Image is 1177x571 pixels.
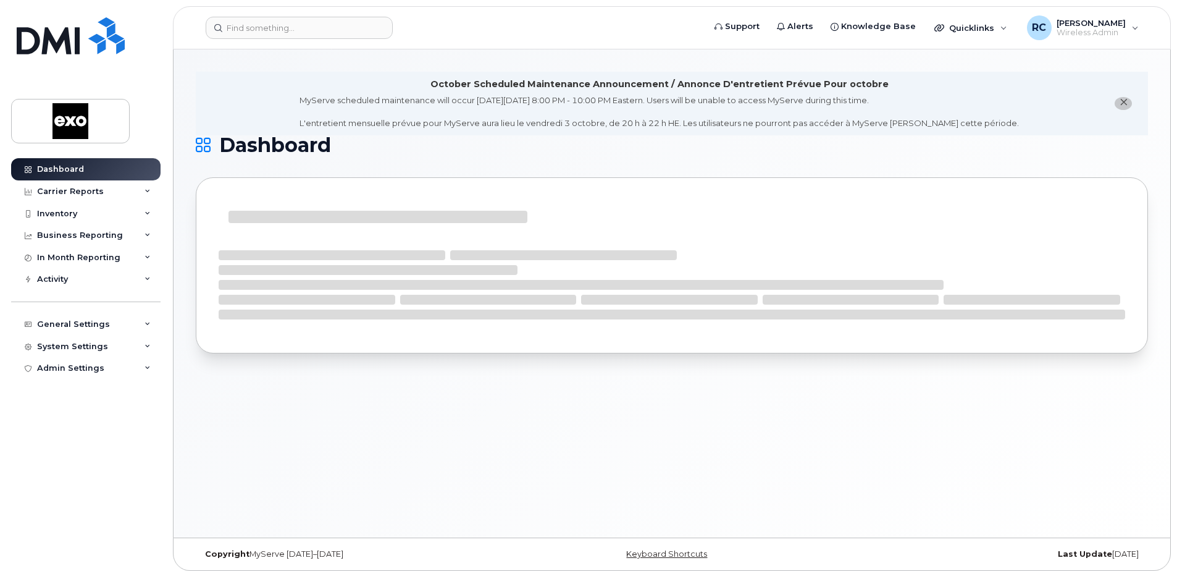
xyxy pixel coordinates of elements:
div: MyServe [DATE]–[DATE] [196,549,513,559]
div: October Scheduled Maintenance Announcement / Annonce D'entretient Prévue Pour octobre [430,78,889,91]
div: [DATE] [831,549,1148,559]
strong: Last Update [1058,549,1112,559]
div: MyServe scheduled maintenance will occur [DATE][DATE] 8:00 PM - 10:00 PM Eastern. Users will be u... [299,95,1019,129]
a: Keyboard Shortcuts [626,549,707,559]
button: close notification [1115,97,1132,110]
strong: Copyright [205,549,249,559]
span: Dashboard [219,136,331,154]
